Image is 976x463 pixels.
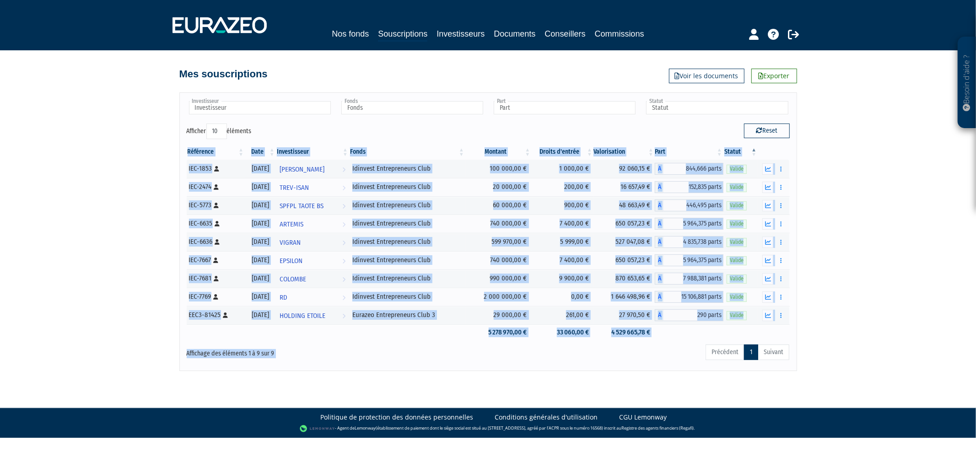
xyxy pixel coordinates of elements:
[655,218,664,230] span: A
[655,181,664,193] span: A
[189,237,242,247] div: IEC-6636
[280,253,302,269] span: EPSILON
[280,234,301,251] span: VIGRAN
[593,251,655,269] td: 650 057,23 €
[664,273,723,285] span: 7 988,381 parts
[664,236,723,248] span: 4 835,738 parts
[276,144,349,160] th: Investisseur: activer pour trier la colonne par ordre croissant
[352,164,462,173] div: Idinvest Entrepreneurs Club
[342,216,345,233] i: Voir l'investisseur
[187,344,430,358] div: Affichage des éléments 1 à 9 sur 9
[248,255,273,265] div: [DATE]
[465,215,532,233] td: 740 000,00 €
[9,424,967,433] div: - Agent de (établissement de paiement dont le siège social est situé au [STREET_ADDRESS], agréé p...
[465,306,532,324] td: 29 000,00 €
[727,201,747,210] span: Valide
[245,144,276,160] th: Date: activer pour trier la colonne par ordre croissant
[214,294,219,300] i: [Français] Personne physique
[280,307,325,324] span: HOLDING ETOILE
[187,144,245,160] th: Référence : activer pour trier la colonne par ordre croissant
[214,203,219,208] i: [Français] Personne physique
[342,161,345,178] i: Voir l'investisseur
[495,413,598,422] a: Conditions générales d'utilisation
[280,271,306,288] span: COLOMBE
[189,255,242,265] div: IEC-7667
[664,291,723,303] span: 15 106,881 parts
[342,179,345,196] i: Voir l'investisseur
[655,291,664,303] span: A
[465,269,532,288] td: 990 000,00 €
[664,218,723,230] span: 5 964,375 parts
[276,160,349,178] a: [PERSON_NAME]
[248,164,273,173] div: [DATE]
[276,233,349,251] a: VIGRAN
[727,165,747,173] span: Valide
[655,199,723,211] div: A - Idinvest Entrepreneurs Club
[248,310,273,320] div: [DATE]
[206,124,227,139] select: Afficheréléments
[664,199,723,211] span: 446,495 parts
[532,144,593,160] th: Droits d'entrée: activer pour trier la colonne par ordre croissant
[593,215,655,233] td: 650 057,23 €
[189,274,242,283] div: IEC-7681
[248,237,273,247] div: [DATE]
[276,288,349,306] a: RD
[621,425,694,431] a: Registre des agents financiers (Regafi)
[532,288,593,306] td: 0,00 €
[727,293,747,301] span: Valide
[532,215,593,233] td: 7 400,00 €
[352,292,462,301] div: Idinvest Entrepreneurs Club
[532,269,593,288] td: 9 900,00 €
[189,292,242,301] div: IEC-7769
[744,124,790,138] button: Reset
[655,199,664,211] span: A
[465,160,532,178] td: 100 000,00 €
[352,310,462,320] div: Eurazeo Entrepreneurs Club 3
[248,292,273,301] div: [DATE]
[300,424,335,433] img: logo-lemonway.png
[751,69,797,83] a: Exporter
[352,200,462,210] div: Idinvest Entrepreneurs Club
[276,178,349,196] a: TREV-ISAN
[532,233,593,251] td: 5 999,00 €
[723,144,758,160] th: Statut : activer pour trier la colonne par ordre d&eacute;croissant
[532,251,593,269] td: 7 400,00 €
[465,178,532,196] td: 20 000,00 €
[620,413,667,422] a: CGU Lemonway
[532,178,593,196] td: 200,00 €
[593,144,655,160] th: Valorisation: activer pour trier la colonne par ordre croissant
[655,254,664,266] span: A
[727,220,747,228] span: Valide
[223,312,228,318] i: [Français] Personne physique
[465,288,532,306] td: 2 000 000,00 €
[727,183,747,192] span: Valide
[664,181,723,193] span: 152,835 parts
[655,236,723,248] div: A - Idinvest Entrepreneurs Club
[655,273,664,285] span: A
[214,276,219,281] i: [Français] Personne physique
[349,144,465,160] th: Fonds: activer pour trier la colonne par ordre croissant
[655,273,723,285] div: A - Idinvest Entrepreneurs Club
[214,184,219,190] i: [Français] Personne physique
[173,17,267,33] img: 1732889491-logotype_eurazeo_blanc_rvb.png
[655,291,723,303] div: A - Idinvest Entrepreneurs Club
[248,200,273,210] div: [DATE]
[593,178,655,196] td: 16 657,49 €
[655,218,723,230] div: A - Idinvest Entrepreneurs Club
[215,239,220,245] i: [Français] Personne physique
[280,289,287,306] span: RD
[593,306,655,324] td: 27 970,50 €
[276,196,349,215] a: SPFPL TAOTE BS
[655,163,723,175] div: A - Idinvest Entrepreneurs Club
[494,27,536,40] a: Documents
[727,311,747,320] span: Valide
[593,196,655,215] td: 48 663,49 €
[744,345,758,360] a: 1
[352,237,462,247] div: Idinvest Entrepreneurs Club
[437,27,485,40] a: Investisseurs
[655,309,723,321] div: A - Eurazeo Entrepreneurs Club 3
[189,182,242,192] div: IEC-2474
[593,160,655,178] td: 92 060,15 €
[465,233,532,251] td: 599 970,00 €
[669,69,744,83] a: Voir les documents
